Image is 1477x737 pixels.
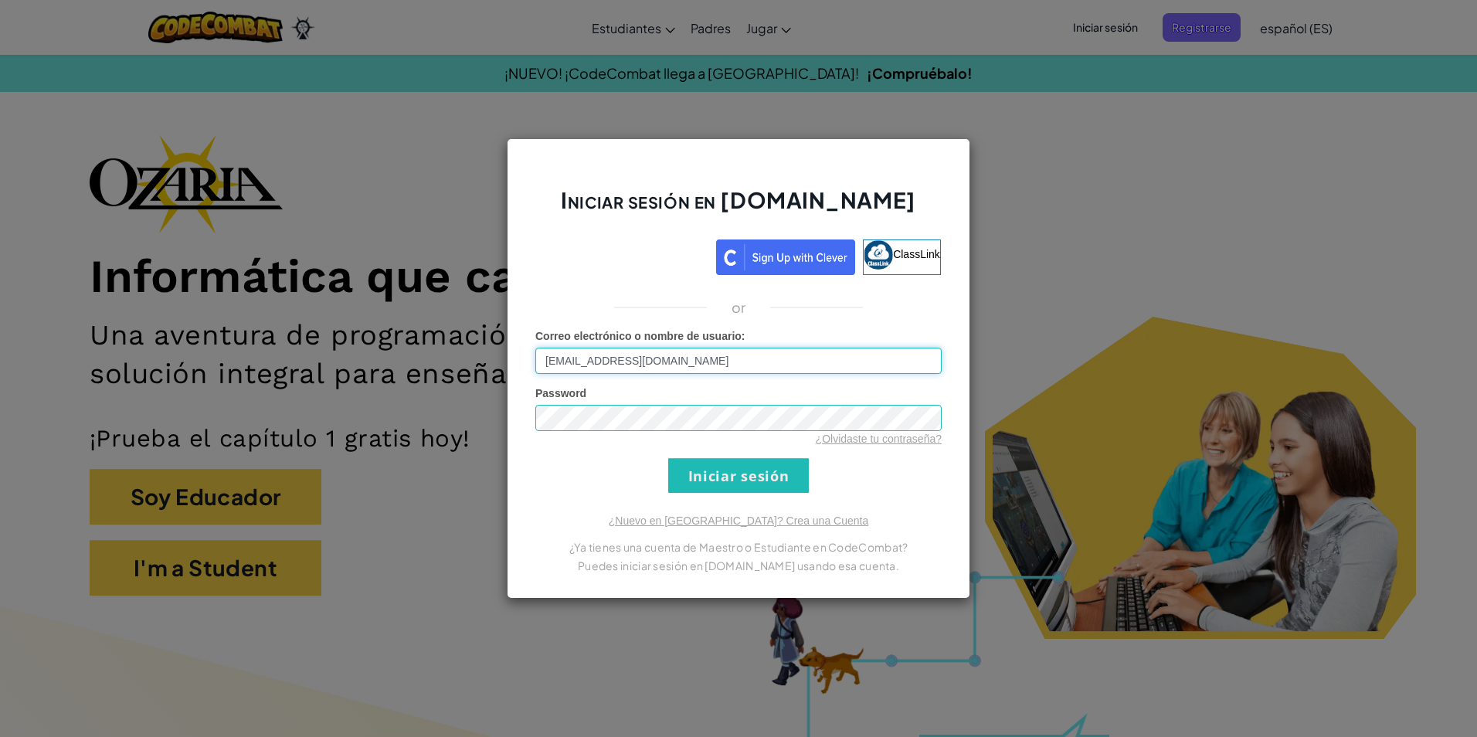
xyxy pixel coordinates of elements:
p: Puedes iniciar sesión en [DOMAIN_NAME] usando esa cuenta. [535,556,942,575]
h2: Iniciar sesión en [DOMAIN_NAME] [535,185,942,230]
a: ¿Nuevo en [GEOGRAPHIC_DATA]? Crea una Cuenta [609,515,868,527]
span: ClassLink [893,248,940,260]
img: classlink-logo-small.png [864,240,893,270]
span: Correo electrónico o nombre de usuario [535,330,742,342]
p: ¿Ya tienes una cuenta de Maestro o Estudiante en CodeCombat? [535,538,942,556]
span: Password [535,387,586,399]
input: Iniciar sesión [668,458,809,493]
p: or [732,298,746,317]
img: clever_sso_button@2x.png [716,239,855,275]
label: : [535,328,745,344]
iframe: Botón Iniciar sesión con Google [528,238,716,272]
a: ¿Olvidaste tu contraseña? [816,433,942,445]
